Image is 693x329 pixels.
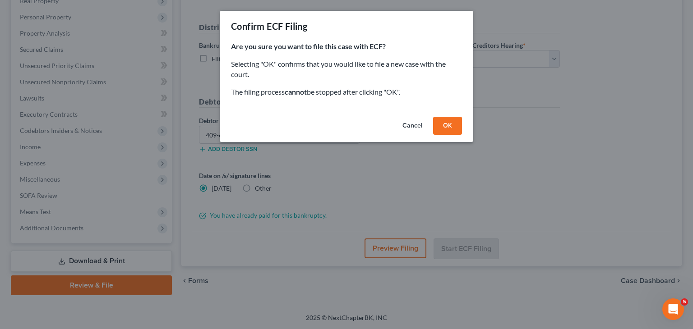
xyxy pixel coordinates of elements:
p: The filing process be stopped after clicking "OK". [231,87,462,97]
iframe: Intercom live chat [662,298,684,320]
div: Confirm ECF Filing [231,20,307,32]
button: OK [433,117,462,135]
button: Cancel [395,117,430,135]
p: Selecting "OK" confirms that you would like to file a new case with the court. [231,59,462,80]
strong: cannot [285,87,307,96]
strong: Are you sure you want to file this case with ECF? [231,42,386,50]
span: 5 [681,298,688,306]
